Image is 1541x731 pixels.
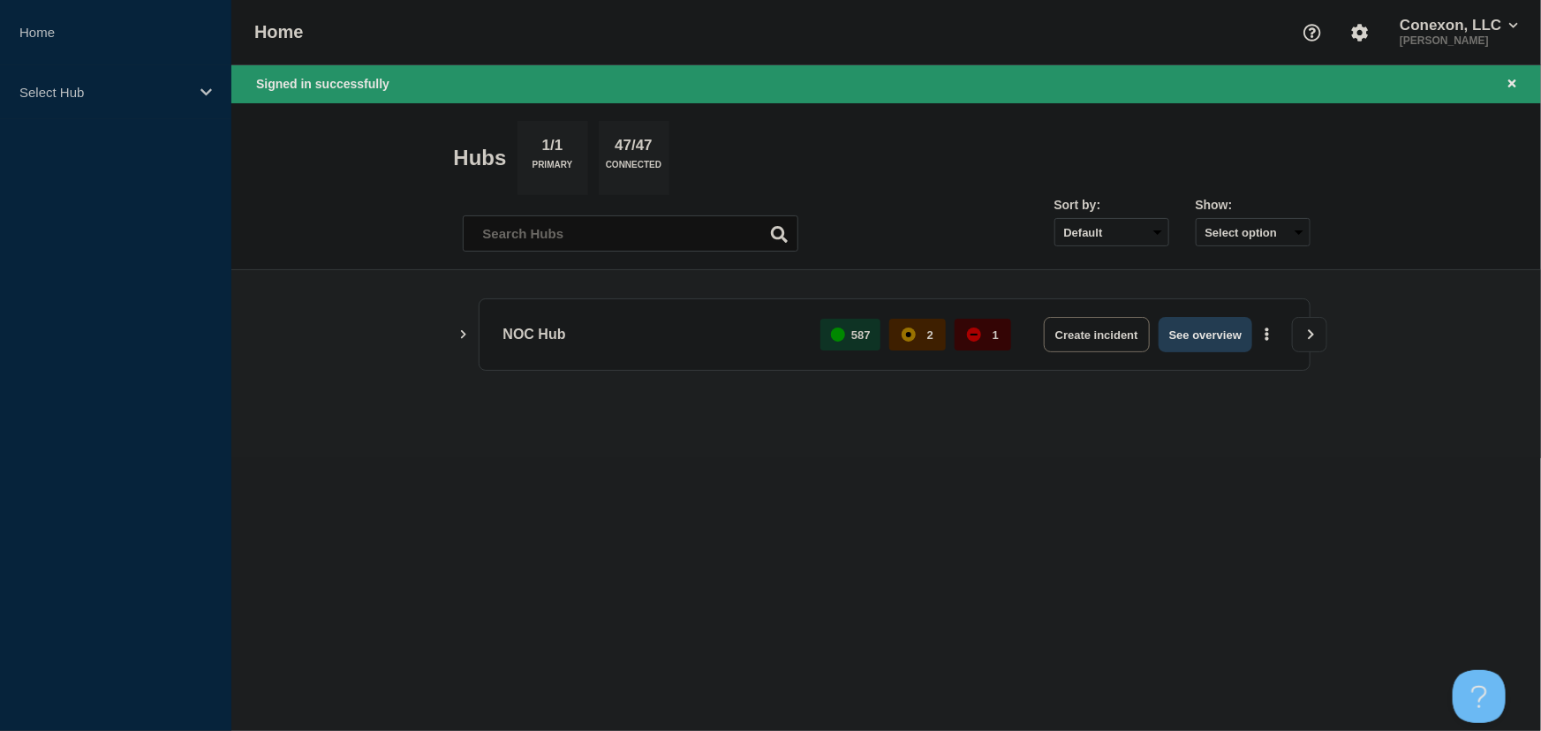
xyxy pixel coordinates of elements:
p: 1 [993,328,999,342]
button: Select option [1196,218,1311,246]
p: [PERSON_NAME] [1396,34,1522,47]
button: See overview [1159,317,1252,352]
p: Connected [606,160,661,178]
h2: Hubs [454,146,507,170]
p: Primary [533,160,573,178]
select: Sort by [1054,218,1169,246]
p: NOC Hub [503,317,801,352]
p: 47/47 [608,137,660,160]
p: 1/1 [535,137,570,160]
input: Search Hubs [463,215,798,252]
div: affected [902,328,916,342]
div: Show: [1196,198,1311,212]
span: Signed in successfully [256,77,389,91]
button: Close banner [1501,74,1523,94]
button: View [1292,317,1327,352]
div: down [967,328,981,342]
button: Support [1294,14,1331,51]
button: Show Connected Hubs [459,328,468,342]
button: Conexon, LLC [1396,17,1522,34]
p: 2 [927,328,933,342]
button: Create incident [1044,317,1150,352]
p: 587 [851,328,871,342]
div: up [831,328,845,342]
iframe: Help Scout Beacon - Open [1453,670,1506,723]
button: Account settings [1341,14,1379,51]
div: Sort by: [1054,198,1169,212]
p: Select Hub [19,85,189,100]
h1: Home [254,22,304,42]
button: More actions [1256,319,1279,351]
